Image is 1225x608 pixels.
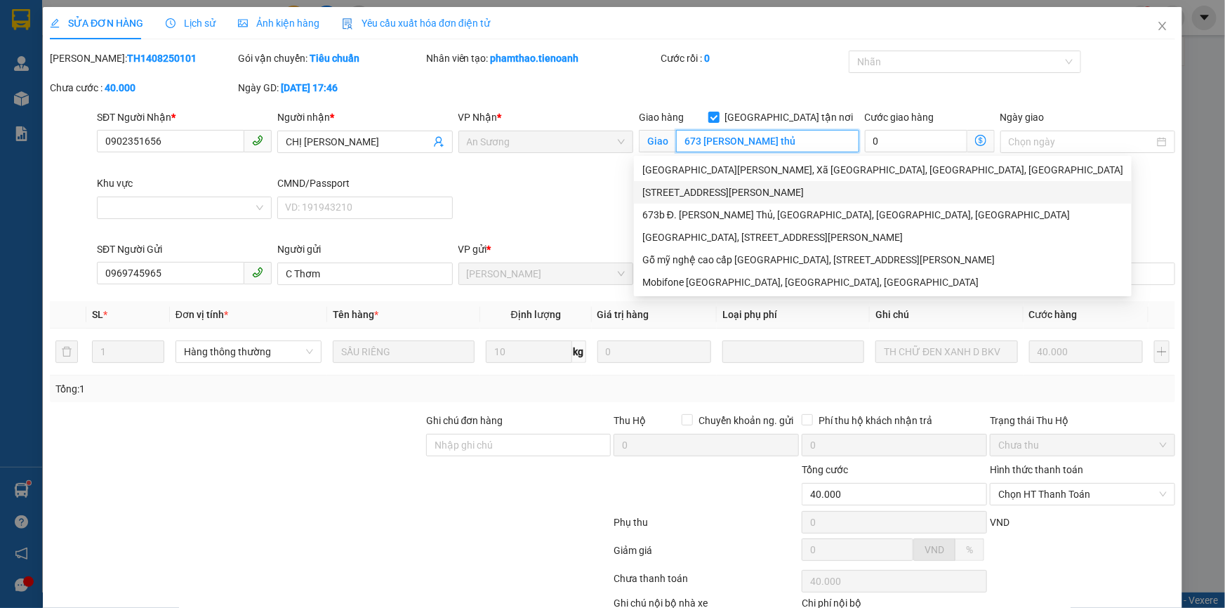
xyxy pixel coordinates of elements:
[717,301,870,329] th: Loại phụ phí
[870,301,1023,329] th: Ghi chú
[55,381,473,397] div: Tổng: 1
[613,571,801,595] div: Chưa thanh toán
[572,341,586,363] span: kg
[802,464,848,475] span: Tổng cước
[238,18,248,28] span: picture
[865,130,967,152] input: Cước giao hàng
[642,162,1123,178] div: [GEOGRAPHIC_DATA][PERSON_NAME], Xã [GEOGRAPHIC_DATA], [GEOGRAPHIC_DATA], [GEOGRAPHIC_DATA]
[127,53,197,64] b: TH1408250101
[597,309,649,320] span: Giá trị hàng
[50,51,235,66] div: [PERSON_NAME]:
[704,53,710,64] b: 0
[693,413,799,428] span: Chuyển khoản ng. gửi
[634,181,1132,204] div: 673A Nguyễn Ảnh Thủ, Hiệp Thành, Quận 12, Hồ Chí Minh
[865,112,934,123] label: Cước giao hàng
[281,82,338,93] b: [DATE] 17:46
[966,544,973,555] span: %
[238,80,423,95] div: Ngày GD:
[639,130,676,152] span: Giao
[176,309,228,320] span: Đơn vị tính
[50,18,60,28] span: edit
[597,341,712,363] input: 0
[342,18,490,29] span: Yêu cầu xuất hóa đơn điện tử
[642,185,1123,200] div: [STREET_ADDRESS][PERSON_NAME]
[634,271,1132,293] div: Mobifone Quận 12, 673A Đường Nguyễn Ảnh Thủ, Tân Chánh Hiệp, Quận 12, Thành phố Hồ Chí Minh
[277,110,452,125] div: Người nhận
[1154,341,1170,363] button: plus
[467,263,625,284] span: Cư Kuin
[990,464,1083,475] label: Hình thức thanh toán
[426,415,503,426] label: Ghi chú đơn hàng
[1029,341,1144,363] input: 0
[1029,309,1078,320] span: Cước hàng
[426,434,611,456] input: Ghi chú đơn hàng
[1000,112,1045,123] label: Ngày giao
[634,159,1132,181] div: 673 Nguyễn Ảnh Thủ, Xã Bà Điểm, Huyện Hóc Môn, Thành phố Hồ Chí Minh
[998,435,1167,456] span: Chưa thu
[613,543,801,567] div: Giảm giá
[467,131,625,152] span: An Sương
[990,413,1175,428] div: Trạng thái Thu Hộ
[342,18,353,29] img: icon
[333,341,475,363] input: VD: Bàn, Ghế
[998,484,1167,505] span: Chọn HT Thanh Toán
[92,309,103,320] span: SL
[813,413,938,428] span: Phí thu hộ khách nhận trả
[720,110,859,125] span: [GEOGRAPHIC_DATA] tận nơi
[1143,7,1182,46] button: Close
[97,176,272,191] div: Khu vực
[975,135,986,146] span: dollar-circle
[333,309,378,320] span: Tên hàng
[252,135,263,146] span: phone
[277,176,452,191] div: CMND/Passport
[97,242,272,257] div: SĐT Người Gửi
[639,112,684,123] span: Giao hàng
[277,242,452,257] div: Người gửi
[252,267,263,278] span: phone
[875,341,1017,363] input: Ghi Chú
[458,112,498,123] span: VP Nhận
[458,242,633,257] div: VP gửi
[50,80,235,95] div: Chưa cước :
[634,226,1132,249] div: Điện nước Nhất Huy, 673A Nguyễn Ảnh Thủ, Phường Hiệp Thành, Quận 12, Thành phố Hồ Chí Minh
[990,517,1009,528] span: VND
[661,51,846,66] div: Cước rồi :
[433,136,444,147] span: user-add
[614,415,646,426] span: Thu Hộ
[238,51,423,66] div: Gói vận chuyển:
[642,207,1123,223] div: 673b Đ. [PERSON_NAME] Thủ, [GEOGRAPHIC_DATA], [GEOGRAPHIC_DATA], [GEOGRAPHIC_DATA]
[50,18,143,29] span: SỬA ĐƠN HÀNG
[105,82,135,93] b: 40.000
[55,341,78,363] button: delete
[426,51,658,66] div: Nhân viên tạo:
[166,18,176,28] span: clock-circle
[925,544,944,555] span: VND
[184,341,313,362] span: Hàng thông thường
[310,53,359,64] b: Tiêu chuẩn
[166,18,216,29] span: Lịch sử
[676,130,859,152] input: Giao tận nơi
[1009,134,1154,150] input: Ngày giao
[642,275,1123,290] div: Mobifone [GEOGRAPHIC_DATA], [GEOGRAPHIC_DATA], [GEOGRAPHIC_DATA]
[634,249,1132,271] div: Gỗ mỹ nghệ cao cấp Mỹ Tâm, 673A Nguyễn Ảnh Thủ, Phường Hiệp Thành, Quận 12, Thành phố Hồ Chí Minh
[634,204,1132,226] div: 673b Đ. Nguyễn Ảnh Thủ, Tân Chánh Hiệp, Quận 12, Hồ Chí Minh
[1157,20,1168,32] span: close
[642,230,1123,245] div: [GEOGRAPHIC_DATA], [STREET_ADDRESS][PERSON_NAME]
[613,515,801,539] div: Phụ thu
[491,53,579,64] b: phamthao.tienoanh
[238,18,319,29] span: Ảnh kiện hàng
[97,110,272,125] div: SĐT Người Nhận
[511,309,561,320] span: Định lượng
[642,252,1123,267] div: Gỗ mỹ nghệ cao cấp [GEOGRAPHIC_DATA], [STREET_ADDRESS][PERSON_NAME]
